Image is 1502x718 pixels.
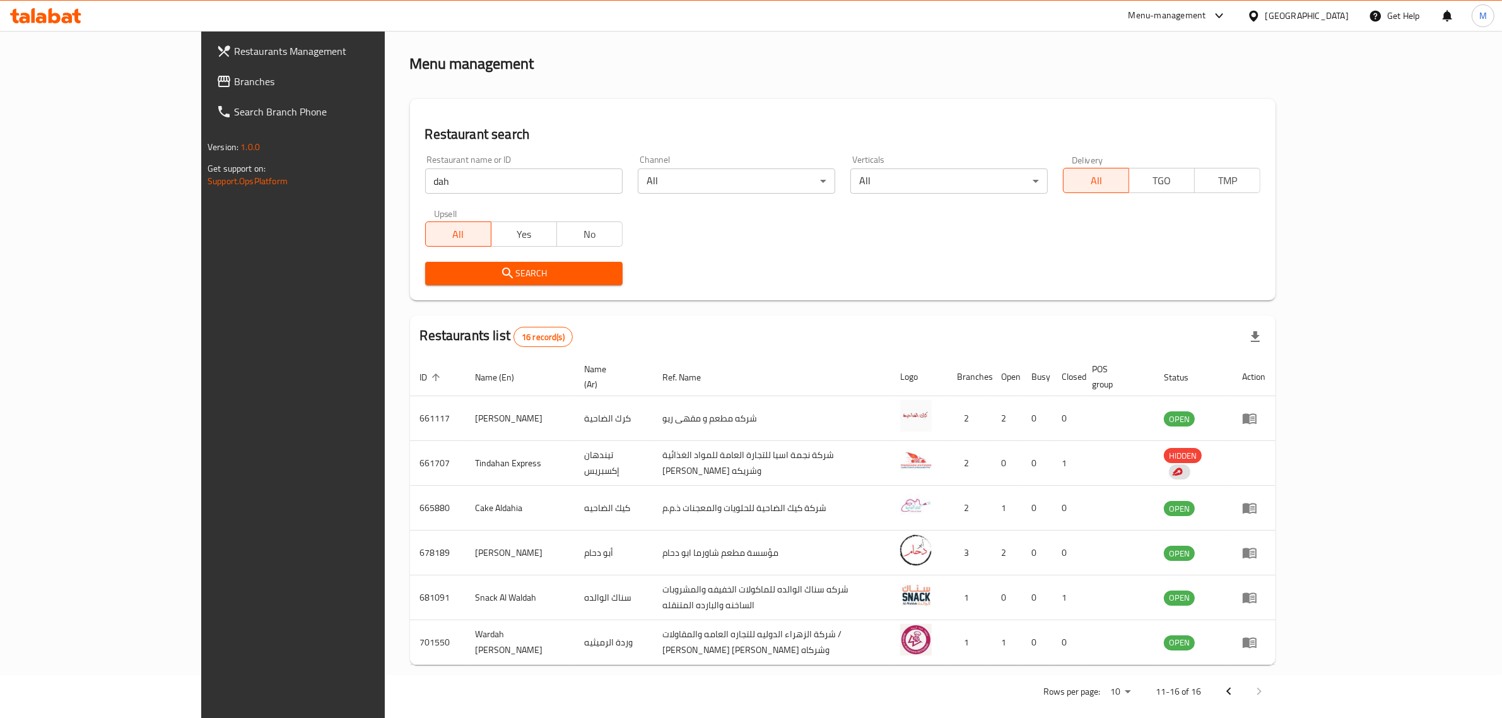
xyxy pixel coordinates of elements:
input: Search for restaurant name or ID.. [425,168,623,194]
img: Snack Al Waldah [900,579,932,611]
td: 1 [1052,441,1082,486]
td: 1 [1052,575,1082,620]
a: Branches [206,66,452,97]
div: Menu [1242,590,1265,605]
span: POS group [1092,362,1139,392]
td: 0 [1021,441,1052,486]
span: Ref. Name [662,370,717,385]
td: 1 [991,486,1021,531]
td: شركه مطعم و مقهى ريو [652,396,891,441]
span: All [1069,172,1124,190]
img: delivery hero logo [1171,466,1183,478]
span: Name (Ar) [584,362,637,392]
td: شركة كيك الضاحية للحلويات والمعجنات ذ.م.م [652,486,891,531]
div: HIDDEN [1164,448,1202,463]
span: 1.0.0 [240,139,260,155]
div: Menu [1242,635,1265,650]
td: Cake Aldahia [466,486,574,531]
td: 1 [947,620,991,665]
td: [PERSON_NAME] [466,396,574,441]
span: Get support on: [208,160,266,177]
label: Delivery [1072,155,1103,164]
th: Busy [1021,358,1052,396]
img: Wardah Al Rumaithiya [900,624,932,656]
div: Menu [1242,500,1265,515]
span: OPEN [1164,635,1195,650]
button: TGO [1129,168,1195,193]
h2: Restaurants list [420,326,573,347]
button: Yes [491,221,557,247]
th: Open [991,358,1021,396]
td: تيندهان إكسبريس [574,441,652,486]
div: [GEOGRAPHIC_DATA] [1265,9,1349,23]
div: Menu-management [1129,8,1206,23]
img: Abu Daham [900,534,932,566]
div: All [638,168,835,194]
span: Name (En) [476,370,531,385]
span: OPEN [1164,412,1195,427]
td: 0 [1052,486,1082,531]
div: Rows per page: [1105,683,1135,702]
img: Cake Aldahia [900,490,932,521]
td: سناك الوالده [574,575,652,620]
button: All [1063,168,1129,193]
td: شركة الزهراء الدوليه للتجاره العامه والمقاولات / [PERSON_NAME] [PERSON_NAME] وشركاه [652,620,891,665]
div: All [850,168,1048,194]
span: M [1479,9,1487,23]
img: Tindahan Express [900,445,932,476]
span: Status [1164,370,1205,385]
h2: Restaurant search [425,125,1260,144]
td: 0 [1052,531,1082,575]
button: Previous page [1214,676,1244,707]
th: Logo [890,358,947,396]
button: All [425,221,491,247]
a: Search Branch Phone [206,97,452,127]
button: Search [425,262,623,285]
td: كرك الضاحية [574,396,652,441]
a: Support.OpsPlatform [208,173,288,189]
a: Restaurants Management [206,36,452,66]
button: No [556,221,623,247]
span: Branches [234,74,442,89]
td: 1 [947,575,991,620]
td: 0 [1052,620,1082,665]
td: 2 [947,486,991,531]
th: Branches [947,358,991,396]
td: 0 [991,441,1021,486]
button: TMP [1194,168,1260,193]
td: وردة الرميثيه [574,620,652,665]
label: Upsell [434,209,457,218]
td: 0 [1021,486,1052,531]
img: Karak AlDahia [900,400,932,432]
div: Menu [1242,411,1265,426]
table: enhanced table [410,358,1276,665]
td: 0 [1021,620,1052,665]
th: Closed [1052,358,1082,396]
div: Menu [1242,545,1265,560]
td: 2 [947,396,991,441]
span: Search Branch Phone [234,104,442,119]
td: كيك الضاحيه [574,486,652,531]
div: OPEN [1164,591,1195,606]
td: شركة نجمة اسيا للتجارة العامة للمواد الغذائية [PERSON_NAME] وشريكه [652,441,891,486]
span: TGO [1134,172,1190,190]
div: Export file [1240,322,1270,352]
td: Wardah [PERSON_NAME] [466,620,574,665]
span: Search [435,266,613,281]
td: 1 [991,620,1021,665]
span: TMP [1200,172,1255,190]
span: Version: [208,139,238,155]
h2: Menu management [410,54,534,74]
td: شركه سناك الوالده للماكولات الخفيفه والمشروبات الساخنه والبارده المتنقله [652,575,891,620]
div: OPEN [1164,411,1195,427]
span: OPEN [1164,502,1195,516]
p: Rows per page: [1043,684,1100,700]
td: 0 [1021,575,1052,620]
span: All [431,225,486,244]
td: 0 [991,575,1021,620]
td: 2 [947,441,991,486]
span: OPEN [1164,546,1195,561]
td: [PERSON_NAME] [466,531,574,575]
td: أبو دحام [574,531,652,575]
